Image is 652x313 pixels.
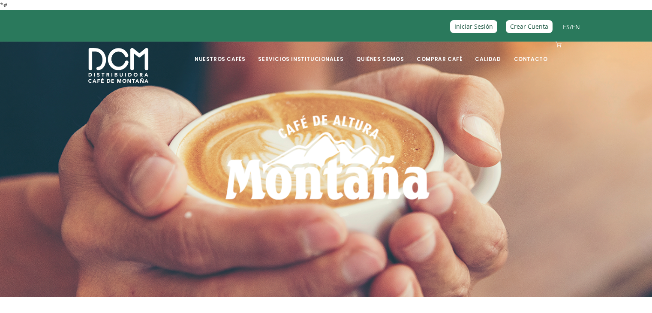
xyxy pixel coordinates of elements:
a: Quiénes Somos [351,42,409,63]
a: EN [572,23,580,31]
a: ES [563,23,570,31]
a: Servicios Institucionales [253,42,349,63]
a: Nuestros Cafés [189,42,250,63]
a: Contacto [509,42,553,63]
a: Crear Cuenta [506,20,553,33]
a: Comprar Café [412,42,467,63]
span: / [563,22,580,32]
a: Calidad [470,42,506,63]
a: Iniciar Sesión [450,20,497,33]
